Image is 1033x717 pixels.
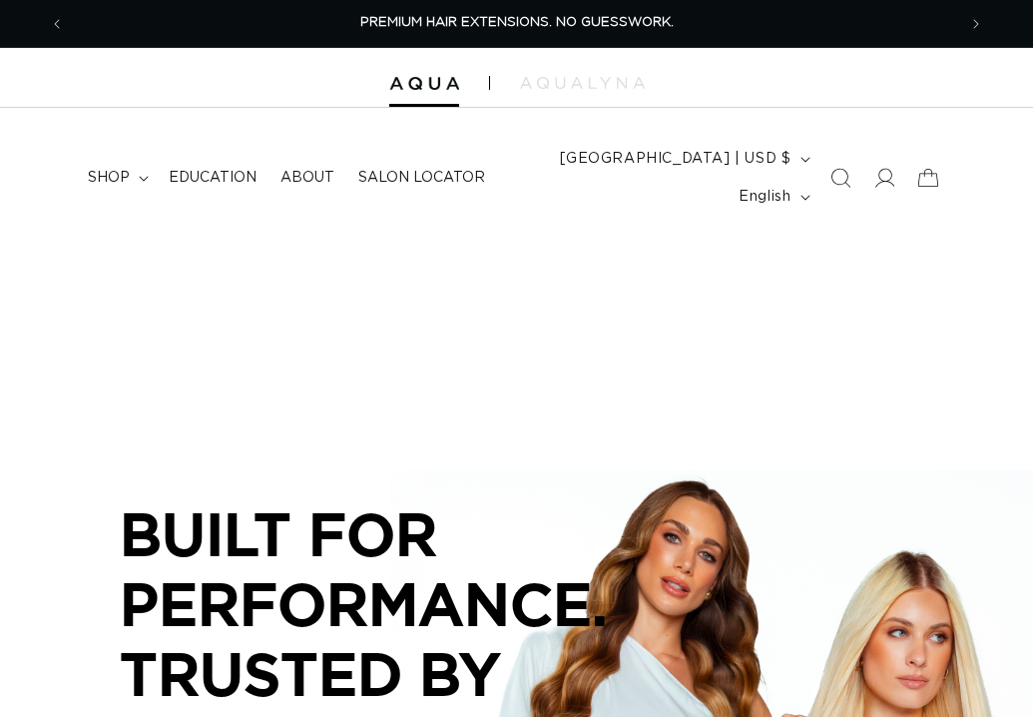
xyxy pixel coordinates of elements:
[358,169,485,187] span: Salon Locator
[548,140,818,178] button: [GEOGRAPHIC_DATA] | USD $
[360,16,674,29] span: PREMIUM HAIR EXTENSIONS. NO GUESSWORK.
[739,187,790,208] span: English
[954,5,998,43] button: Next announcement
[389,77,459,91] img: Aqua Hair Extensions
[169,169,257,187] span: Education
[560,149,791,170] span: [GEOGRAPHIC_DATA] | USD $
[76,157,157,199] summary: shop
[157,157,268,199] a: Education
[727,178,817,216] button: English
[280,169,334,187] span: About
[268,157,346,199] a: About
[35,5,79,43] button: Previous announcement
[520,77,645,89] img: aqualyna.com
[88,169,130,187] span: shop
[346,157,497,199] a: Salon Locator
[818,156,862,200] summary: Search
